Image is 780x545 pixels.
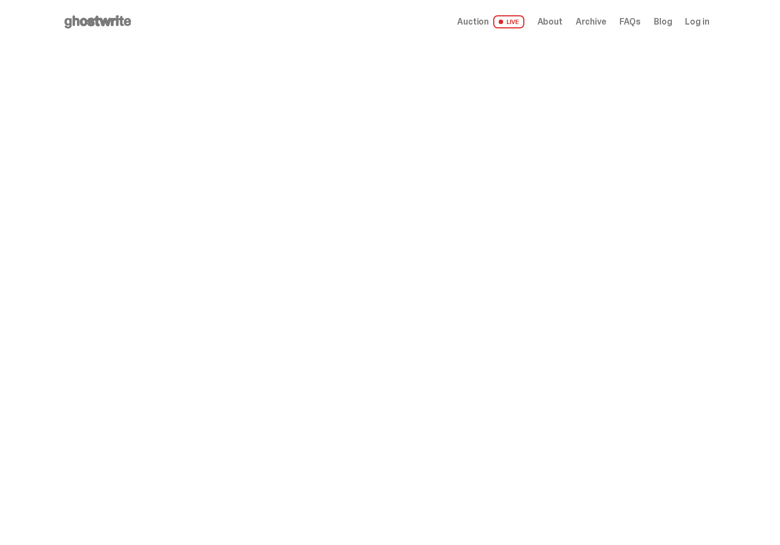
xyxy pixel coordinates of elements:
[537,17,563,26] a: About
[457,17,489,26] span: Auction
[619,17,641,26] a: FAQs
[457,15,524,28] a: Auction LIVE
[576,17,606,26] a: Archive
[685,17,709,26] a: Log in
[654,17,672,26] a: Blog
[493,15,524,28] span: LIVE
